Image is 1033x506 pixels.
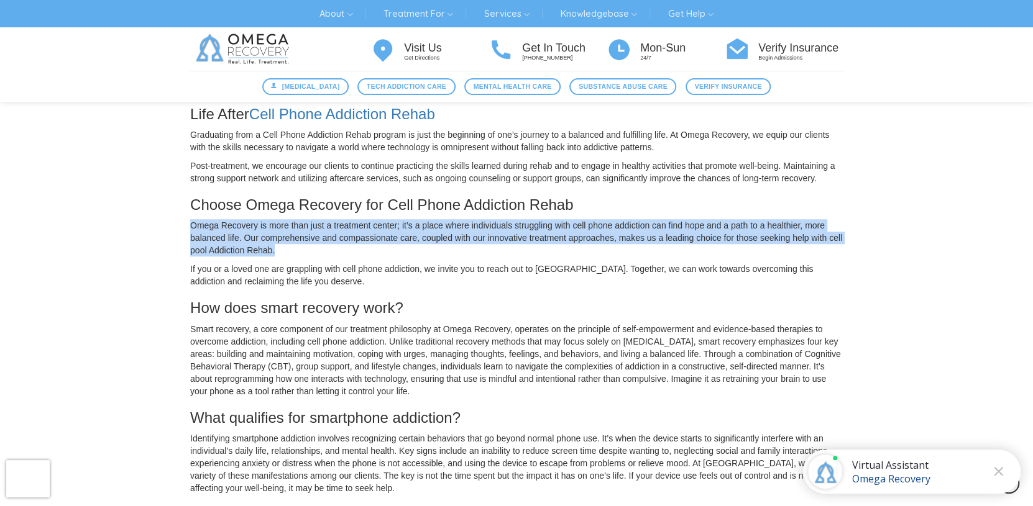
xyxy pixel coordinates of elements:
[374,4,462,24] a: Treatment For
[190,106,843,122] h3: Life After
[464,78,561,95] a: Mental Health Care
[190,160,843,184] p: Post-treatment, we encourage our clients to continue practicing the skills learned during rehab a...
[370,36,489,63] a: Visit Us Get Directions
[404,54,489,62] p: Get Directions
[6,460,50,497] iframe: reCAPTCHA
[190,410,843,426] h3: What qualifies for smartphone addiction?
[640,54,725,62] p: 24/7
[249,106,435,122] a: Cell Phone Addiction Rehab
[658,4,722,24] a: Get Help
[475,4,539,24] a: Services
[404,42,489,55] h4: Visit Us
[686,78,771,95] a: Verify Insurance
[725,36,843,63] a: Verify Insurance Begin Admissions
[640,42,725,55] h4: Mon-Sun
[190,432,843,494] p: Identifying smartphone addiction involves recognizing certain behaviors that go beyond normal pho...
[190,300,843,316] h3: How does smart recovery work?
[310,4,362,24] a: About
[569,78,676,95] a: Substance Abuse Care
[190,27,299,71] img: Omega Recovery
[262,78,349,95] a: [MEDICAL_DATA]
[758,54,843,62] p: Begin Admissions
[190,197,843,213] h3: Choose Omega Recovery for Cell Phone Addiction Rehab
[694,81,761,92] span: Verify Insurance
[190,263,843,287] p: If you or a loved one are grappling with cell phone addiction, we invite you to reach out to [GEO...
[579,81,668,92] span: Substance Abuse Care
[522,54,607,62] p: [PHONE_NUMBER]
[282,81,340,92] span: [MEDICAL_DATA]
[551,4,646,24] a: Knowledgebase
[357,78,455,95] a: Tech Addiction Care
[474,81,552,92] span: Mental Health Care
[190,323,843,397] p: Smart recovery, a core component of our treatment philosophy at Omega Recovery, operates on the p...
[522,42,607,55] h4: Get In Touch
[190,129,843,153] p: Graduating from a Cell Phone Addiction Rehab program is just the beginning of one’s journey to a ...
[190,219,843,256] p: Omega Recovery is more than just a treatment center; it’s a place where individuals struggling wi...
[367,81,446,92] span: Tech Addiction Care
[489,36,607,63] a: Get In Touch [PHONE_NUMBER]
[758,42,843,55] h4: Verify Insurance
